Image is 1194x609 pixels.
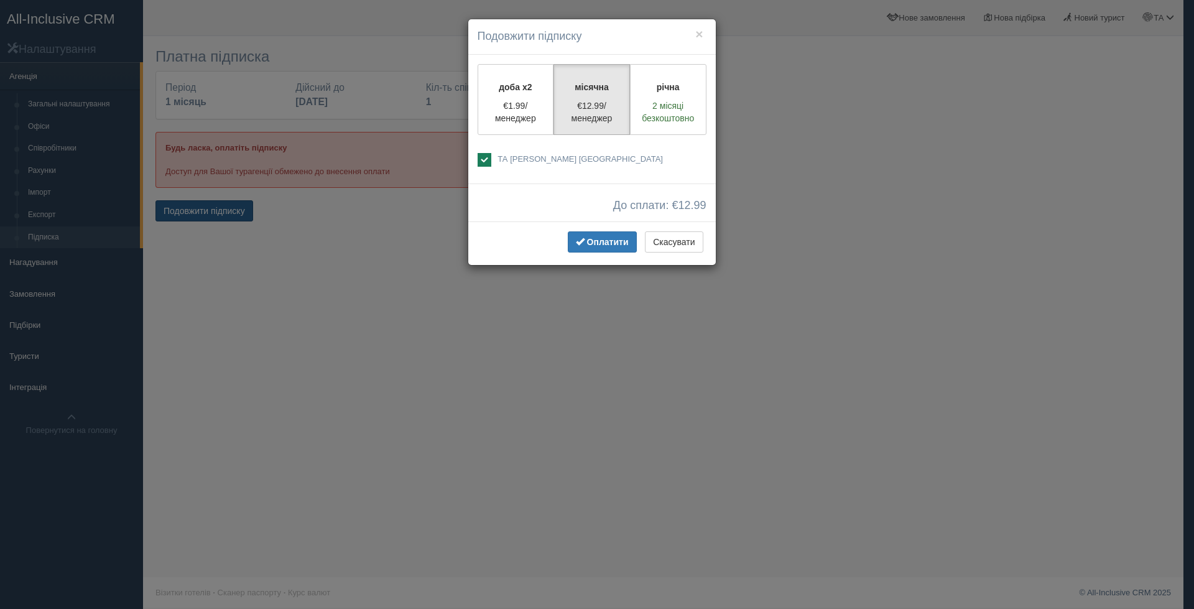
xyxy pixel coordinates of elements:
span: Оплатити [587,237,629,247]
button: Скасувати [645,231,703,253]
p: €12.99/менеджер [562,100,622,124]
p: місячна [562,81,622,93]
button: × [695,27,703,40]
p: доба x2 [486,81,546,93]
button: Оплатити [568,231,637,253]
span: ТА [PERSON_NAME] [GEOGRAPHIC_DATA] [497,154,663,164]
span: До сплати: € [613,200,706,212]
p: €1.99/менеджер [486,100,546,124]
p: річна [638,81,698,93]
p: 2 місяці безкоштовно [638,100,698,124]
span: 12.99 [678,199,706,212]
h4: Подовжити підписку [478,29,706,45]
